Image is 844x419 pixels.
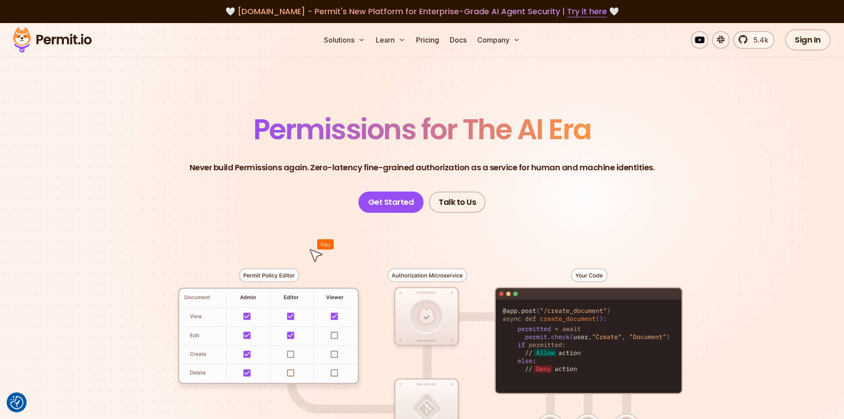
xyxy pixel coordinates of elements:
[10,396,23,409] button: Consent Preferences
[733,31,774,49] a: 5.4k
[429,192,486,213] a: Talk to Us
[21,5,823,18] div: 🤍 🤍
[253,110,591,149] span: Permissions for The AI Era
[567,6,607,17] a: Try it here
[412,31,443,49] a: Pricing
[320,31,369,49] button: Solutions
[785,29,831,51] a: Sign In
[10,396,23,409] img: Revisit consent button
[190,161,655,174] p: Never build Permissions again. Zero-latency fine-grained authorization as a service for human and...
[474,31,524,49] button: Company
[372,31,409,49] button: Learn
[358,192,424,213] a: Get Started
[748,35,768,45] span: 5.4k
[9,25,96,55] img: Permit logo
[237,6,607,17] span: [DOMAIN_NAME] - Permit's New Platform for Enterprise-Grade AI Agent Security |
[446,31,470,49] a: Docs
